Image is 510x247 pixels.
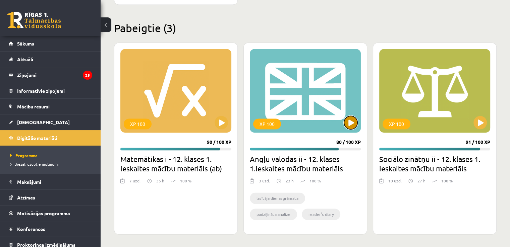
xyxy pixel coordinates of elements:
a: Motivācijas programma [9,205,92,221]
span: Biežāk uzdotie jautājumi [10,161,59,167]
span: Atzīmes [17,194,35,200]
span: [DEMOGRAPHIC_DATA] [17,119,70,125]
div: 10 uzd. [388,178,402,188]
p: 100 % [309,178,321,184]
a: [DEMOGRAPHIC_DATA] [9,114,92,130]
div: 7 uzd. [129,178,140,188]
span: Mācību resursi [17,103,50,109]
span: Motivācijas programma [17,210,70,216]
span: Digitālie materiāli [17,135,57,141]
a: Mācību resursi [9,99,92,114]
div: 3 uzd. [259,178,270,188]
li: padziļināta analīze [250,209,297,220]
a: Informatīvie ziņojumi [9,83,92,98]
a: Sākums [9,36,92,51]
a: Programma [10,152,94,158]
a: Rīgas 1. Tālmācības vidusskola [7,12,61,28]
h2: Sociālo zinātņu ii - 12. klases 1. ieskaites mācību materiāls [379,154,490,173]
p: 23 h [286,178,294,184]
a: Maksājumi [9,174,92,189]
p: 35 h [156,178,164,184]
legend: Maksājumi [17,174,92,189]
i: 25 [83,71,92,80]
div: XP 100 [253,118,281,129]
span: Programma [10,153,38,158]
a: Ziņojumi25 [9,67,92,83]
li: reader’s diary [302,209,340,220]
p: 27 h [417,178,426,184]
p: 100 % [441,178,453,184]
h2: Pabeigtie (3) [114,21,497,34]
p: 100 % [180,178,191,184]
h2: Matemātikas i - 12. klases 1. ieskaites mācību materiāls (ab) [120,154,231,173]
a: Biežāk uzdotie jautājumi [10,161,94,167]
span: Konferences [17,226,45,232]
a: Konferences [9,221,92,237]
legend: Informatīvie ziņojumi [17,83,92,98]
div: XP 100 [383,118,410,129]
h2: Angļu valodas ii - 12. klases 1.ieskaites mācību materiāls [250,154,361,173]
span: Sākums [17,40,34,47]
a: Atzīmes [9,190,92,205]
legend: Ziņojumi [17,67,92,83]
a: Aktuāli [9,52,92,67]
a: Digitālie materiāli [9,130,92,146]
li: lasītāja dienasgrāmata [250,192,305,204]
span: Aktuāli [17,56,33,62]
div: XP 100 [124,118,152,129]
